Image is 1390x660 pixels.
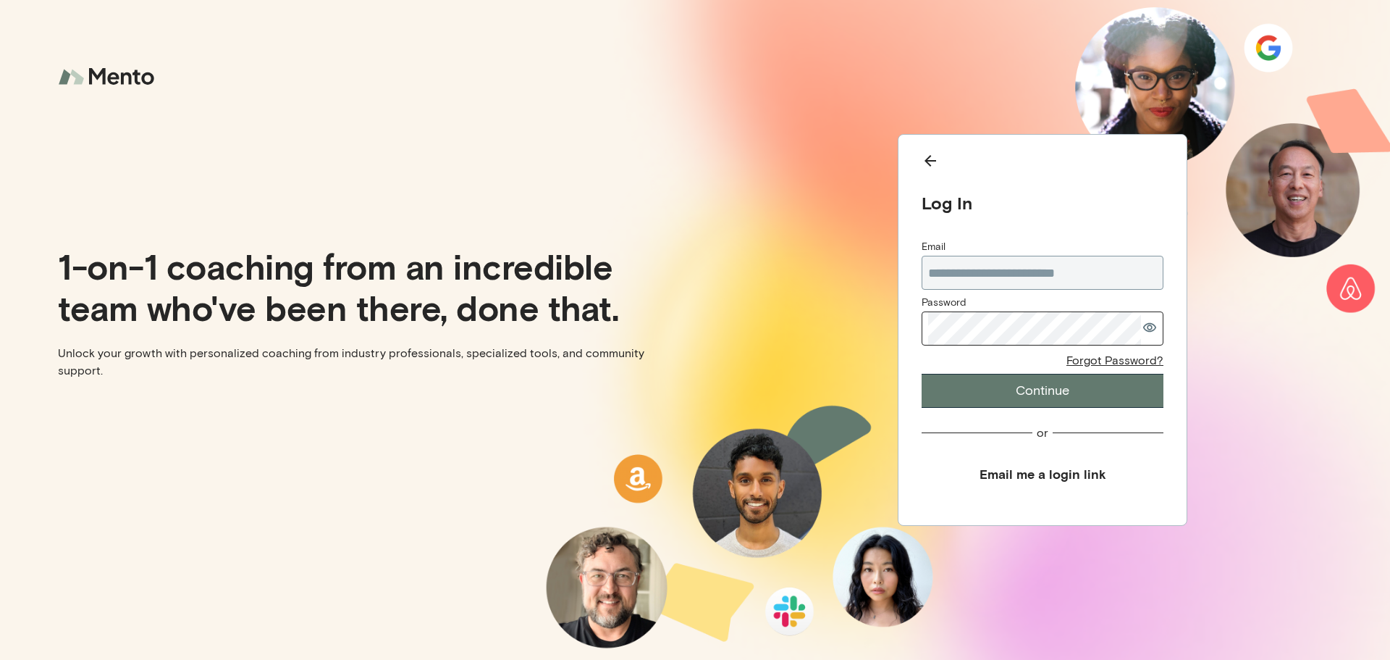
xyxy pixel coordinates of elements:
[922,458,1163,490] button: Email me a login link
[58,345,683,380] p: Unlock your growth with personalized coaching from industry professionals, specialized tools, and...
[922,240,1163,254] div: Email
[928,312,1141,345] input: Password
[922,152,1163,175] button: Back
[922,296,1163,310] div: Password
[1037,425,1048,440] div: or
[58,58,159,96] img: logo
[1066,353,1163,368] div: Forgot Password?
[922,192,1163,214] div: Log In
[58,246,683,327] p: 1-on-1 coaching from an incredible team who've been there, done that.
[922,374,1163,408] button: Continue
